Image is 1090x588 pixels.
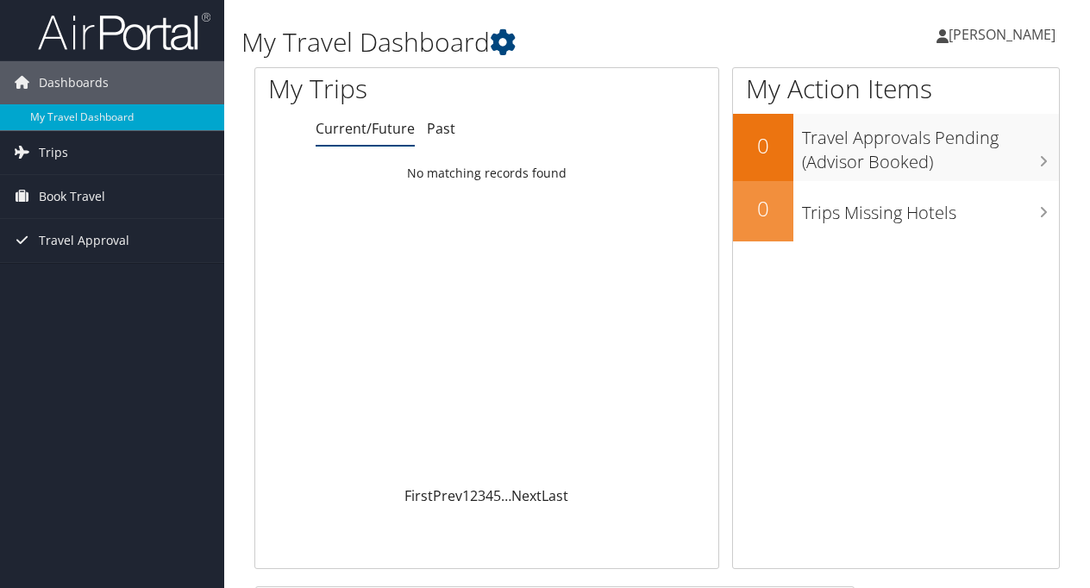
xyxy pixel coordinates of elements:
[937,9,1073,60] a: [PERSON_NAME]
[802,117,1059,174] h3: Travel Approvals Pending (Advisor Booked)
[433,486,462,505] a: Prev
[733,114,1059,180] a: 0Travel Approvals Pending (Advisor Booked)
[462,486,470,505] a: 1
[949,25,1056,44] span: [PERSON_NAME]
[733,194,793,223] h2: 0
[241,24,796,60] h1: My Travel Dashboard
[733,71,1059,107] h1: My Action Items
[733,131,793,160] h2: 0
[39,61,109,104] span: Dashboards
[493,486,501,505] a: 5
[542,486,568,505] a: Last
[511,486,542,505] a: Next
[733,181,1059,241] a: 0Trips Missing Hotels
[39,219,129,262] span: Travel Approval
[802,192,1059,225] h3: Trips Missing Hotels
[485,486,493,505] a: 4
[255,158,718,189] td: No matching records found
[39,131,68,174] span: Trips
[38,11,210,52] img: airportal-logo.png
[268,71,512,107] h1: My Trips
[316,119,415,138] a: Current/Future
[478,486,485,505] a: 3
[427,119,455,138] a: Past
[501,486,511,505] span: …
[470,486,478,505] a: 2
[39,175,105,218] span: Book Travel
[404,486,433,505] a: First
